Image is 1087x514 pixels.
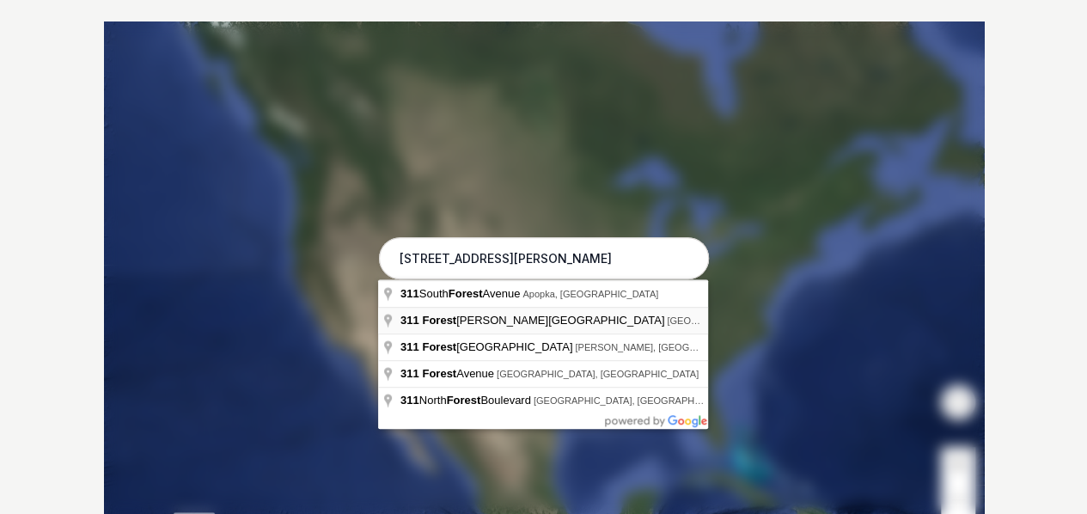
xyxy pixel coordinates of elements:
[667,315,869,326] span: [GEOGRAPHIC_DATA], [GEOGRAPHIC_DATA]
[422,314,456,327] span: Forest
[449,287,483,300] span: Forest
[400,394,419,407] span: 311
[422,340,456,353] span: Forest
[400,340,575,353] span: [GEOGRAPHIC_DATA]
[400,340,419,353] span: 311
[400,287,522,300] span: South Avenue
[422,367,456,380] span: Forest
[400,367,497,380] span: Avenue
[497,369,699,379] span: [GEOGRAPHIC_DATA], [GEOGRAPHIC_DATA]
[534,395,736,406] span: [GEOGRAPHIC_DATA], [GEOGRAPHIC_DATA]
[400,394,534,407] span: North Boulevard
[522,289,658,299] span: Apopka, [GEOGRAPHIC_DATA]
[400,314,667,327] span: [PERSON_NAME][GEOGRAPHIC_DATA]
[400,367,419,380] span: 311
[447,394,481,407] span: Forest
[400,287,419,300] span: 311
[575,342,756,352] span: [PERSON_NAME], [GEOGRAPHIC_DATA]
[400,314,419,327] span: 311
[379,237,709,280] input: Enter your address to get started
